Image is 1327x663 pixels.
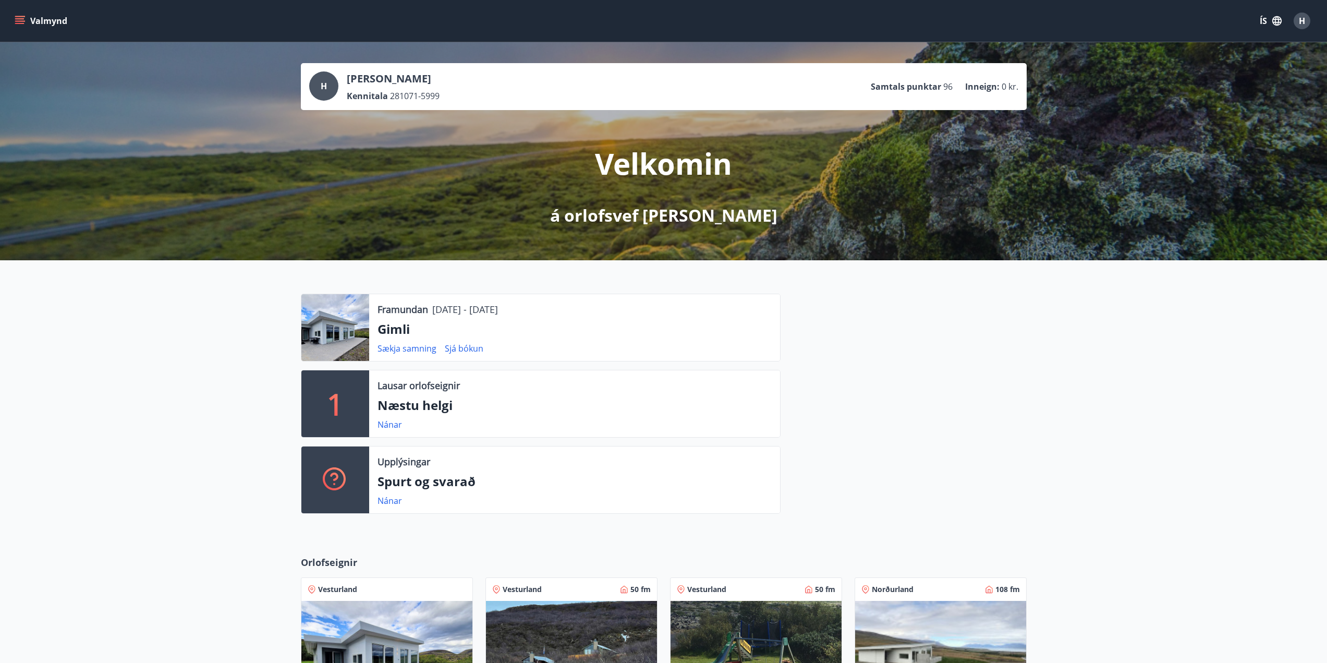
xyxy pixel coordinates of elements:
[630,584,651,595] span: 50 fm
[1002,81,1018,92] span: 0 kr.
[378,473,772,490] p: Spurt og svarað
[687,584,726,595] span: Vesturland
[965,81,1000,92] p: Inneign :
[378,396,772,414] p: Næstu helgi
[347,90,388,102] p: Kennitala
[378,303,428,316] p: Framundan
[378,495,402,507] a: Nánar
[13,11,71,30] button: menu
[1299,15,1305,27] span: H
[301,556,357,569] span: Orlofseignir
[595,143,732,183] p: Velkomin
[378,343,436,354] a: Sækja samning
[871,81,941,92] p: Samtals punktar
[872,584,914,595] span: Norðurland
[445,343,483,354] a: Sjá bókun
[321,80,327,92] span: H
[347,71,440,86] p: [PERSON_NAME]
[815,584,835,595] span: 50 fm
[378,455,430,468] p: Upplýsingar
[1254,11,1287,30] button: ÍS
[550,204,777,227] p: á orlofsvef [PERSON_NAME]
[432,303,498,316] p: [DATE] - [DATE]
[503,584,542,595] span: Vesturland
[378,320,772,338] p: Gimli
[995,584,1020,595] span: 108 fm
[378,419,402,430] a: Nánar
[390,90,440,102] span: 281071-5999
[943,81,953,92] span: 96
[1289,8,1314,33] button: H
[318,584,357,595] span: Vesturland
[327,384,344,424] p: 1
[378,379,460,392] p: Lausar orlofseignir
